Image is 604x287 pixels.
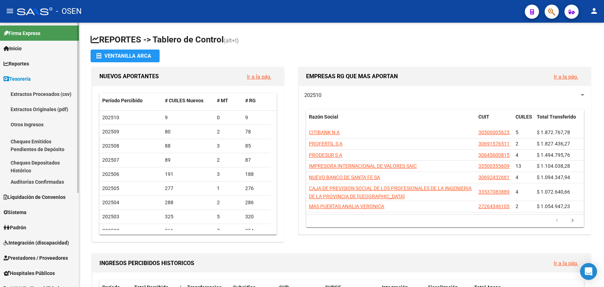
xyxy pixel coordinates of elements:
[245,156,268,164] div: 87
[102,129,119,134] span: 202509
[478,141,510,147] span: 30691576511
[309,130,340,135] span: CITIBANK N A
[217,98,228,103] span: # MT
[4,254,68,262] span: Prestadores / Proveedores
[309,174,380,180] span: NUEVO BANCO DE SANTA FE SA
[99,260,194,266] span: INGRESOS PERCIBIDOS HISTORICOS
[245,227,268,235] div: 354
[217,170,240,178] div: 3
[162,93,214,108] datatable-header-cell: # CUILES Nuevos
[4,224,26,231] span: Padrón
[4,239,69,247] span: Integración (discapacidad)
[478,203,510,209] span: 27264346105
[214,93,242,108] datatable-header-cell: # MT
[476,109,513,133] datatable-header-cell: CUIT
[91,50,160,62] button: Ventanilla ARCA
[102,157,119,163] span: 202507
[566,217,579,225] a: go to next page
[516,141,518,147] span: 2
[102,200,119,205] span: 202504
[516,130,518,135] span: 5
[102,115,119,120] span: 202510
[102,143,119,149] span: 202508
[245,199,268,207] div: 286
[537,163,570,169] span: $ 1.104.038,28
[306,73,398,80] span: EMPRESAS RG QUE MAS APORTAN
[478,152,510,158] span: 30645600815
[537,203,570,209] span: $ 1.054.947,23
[554,260,578,266] a: Ir a la pág.
[245,184,268,193] div: 276
[4,60,29,68] span: Reportes
[534,109,583,133] datatable-header-cell: Total Transferido
[478,174,510,180] span: 30692432661
[245,213,268,221] div: 320
[4,193,65,201] span: Liquidación de Convenios
[550,217,564,225] a: go to previous page
[241,70,277,83] button: Ir a la pág.
[102,171,119,177] span: 202506
[99,73,159,80] span: NUEVOS APORTANTES
[217,142,240,150] div: 3
[4,45,22,52] span: Inicio
[309,185,472,199] span: CAJA DE PREVISION SOCIAL DE LOS PROFESIONALES DE LA INGENIERIA DE LA PROVINCIA DE [GEOGRAPHIC_DATA]
[245,170,268,178] div: 188
[245,142,268,150] div: 85
[102,228,119,234] span: 202502
[478,163,510,169] span: 33500355609
[217,227,240,235] div: 7
[4,29,40,37] span: Firma Express
[516,152,518,158] span: 4
[478,189,510,195] span: 33537083889
[99,93,162,108] datatable-header-cell: Período Percibido
[96,50,154,62] div: Ventanilla ARCA
[217,213,240,221] div: 5
[478,130,510,135] span: 30500005625
[165,114,211,122] div: 9
[217,184,240,193] div: 1
[548,257,584,270] button: Ir a la pág.
[165,213,211,221] div: 325
[217,199,240,207] div: 2
[516,163,521,169] span: 13
[165,170,211,178] div: 191
[304,92,321,98] span: 202510
[165,199,211,207] div: 288
[102,214,119,219] span: 202503
[165,156,211,164] div: 89
[165,128,211,136] div: 80
[102,98,143,103] span: Período Percibido
[165,184,211,193] div: 277
[306,109,476,133] datatable-header-cell: Razón Social
[56,4,82,19] span: - OSEN
[217,156,240,164] div: 2
[309,114,338,120] span: Razón Social
[516,189,518,195] span: 4
[537,189,570,195] span: $ 1.072.640,66
[537,141,570,147] span: $ 1.827.436,27
[548,70,584,83] button: Ir a la pág.
[6,7,14,15] mat-icon: menu
[590,7,598,15] mat-icon: person
[245,98,256,103] span: # RG
[4,75,31,83] span: Tesorería
[516,203,518,209] span: 2
[102,185,119,191] span: 202505
[4,208,27,216] span: Sistema
[537,152,570,158] span: $ 1.494.795,76
[217,128,240,136] div: 2
[165,142,211,150] div: 88
[165,227,211,235] div: 361
[309,163,417,169] span: IMPRESORA INTERNACIONAL DE VALORES SAIC
[516,174,518,180] span: 4
[309,141,343,147] span: PROFERTIL S A
[537,130,570,135] span: $ 1.872.767,78
[516,114,532,120] span: CUILES
[580,263,597,280] div: Open Intercom Messenger
[537,174,570,180] span: $ 1.094.347,94
[245,114,268,122] div: 9
[224,37,239,44] span: (alt+t)
[478,114,489,120] span: CUIT
[247,74,271,80] a: Ir a la pág.
[513,109,534,133] datatable-header-cell: CUILES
